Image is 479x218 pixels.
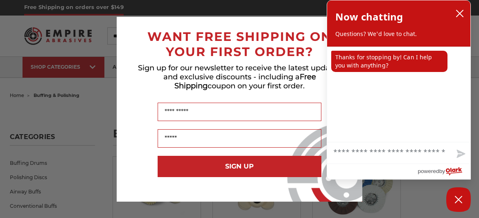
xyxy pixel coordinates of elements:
span: powered [418,166,439,176]
span: Free Shipping [174,72,316,90]
h2: Now chatting [335,9,403,25]
span: by [439,166,445,176]
button: Send message [450,145,470,164]
a: Powered by Olark [418,164,470,179]
span: Sign up for our newsletter to receive the latest updates and exclusive discounts - including a co... [138,63,341,90]
span: WANT FREE SHIPPING ON YOUR FIRST ORDER? [147,29,332,59]
button: Close Chatbox [446,187,471,212]
input: Email [158,129,321,148]
button: close chatbox [453,7,466,20]
div: chat [327,47,470,142]
button: SIGN UP [158,156,321,177]
p: Thanks for stopping by! Can I help you with anything? [331,51,447,72]
p: Questions? We'd love to chat. [335,30,462,38]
